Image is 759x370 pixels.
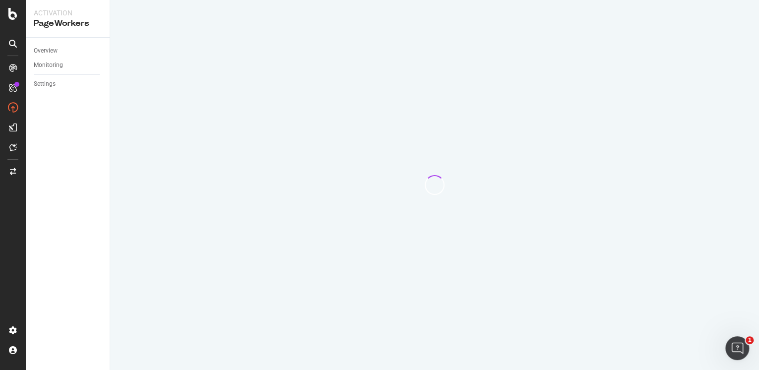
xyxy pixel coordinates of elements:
[725,336,749,360] iframe: Intercom live chat
[746,336,754,344] span: 1
[34,46,103,56] a: Overview
[34,60,63,70] div: Monitoring
[34,18,102,29] div: PageWorkers
[34,8,102,18] div: Activation
[34,46,58,56] div: Overview
[34,79,103,89] a: Settings
[34,60,103,70] a: Monitoring
[34,79,56,89] div: Settings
